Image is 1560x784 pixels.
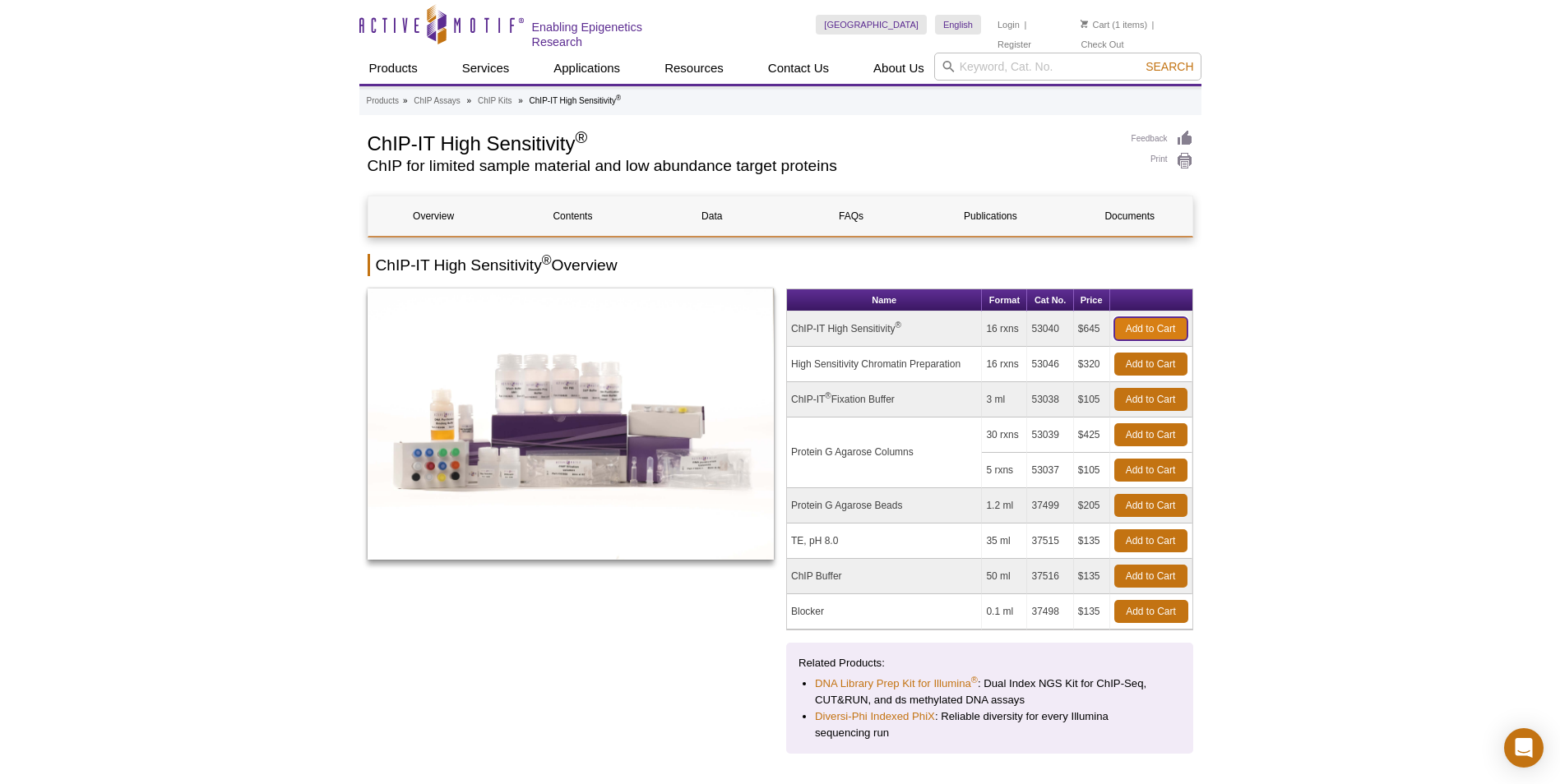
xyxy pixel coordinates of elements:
[934,53,1201,81] input: Keyword, Cat. No.
[1074,488,1110,523] td: $205
[815,676,978,692] a: DNA Library Prep Kit for Illumina®
[982,488,1027,523] td: 1.2 ml
[785,196,916,236] a: FAQs
[403,96,408,105] li: »
[368,196,499,236] a: Overview
[1027,311,1073,347] td: 53040
[1146,60,1193,73] span: Search
[998,39,1031,50] a: Register
[1114,600,1188,623] a: Add to Cart
[532,20,696,49] h2: Enabling Epigenetics Research
[1074,311,1110,347] td: $645
[816,15,927,35] a: [GEOGRAPHIC_DATA]
[1114,388,1187,411] a: Add to Cart
[616,93,621,101] sup: ®
[815,676,1164,708] li: : Dual Index NGS Kit for ChIP-Seq, CUT&RUN, and ds methylated DNA assays
[1114,459,1187,482] a: Add to Cart
[507,196,638,236] a: Contents
[1027,417,1073,453] td: 53039
[359,53,428,84] a: Products
[1074,382,1110,417] td: $105
[1132,130,1193,148] a: Feedback
[863,53,934,84] a: About Us
[758,53,839,84] a: Contact Us
[1074,417,1110,453] td: $425
[1027,559,1073,594] td: 37516
[787,559,982,594] td: ChIP Buffer
[982,453,1027,488] td: 5 rxns
[1027,594,1073,630] td: 37498
[1114,353,1187,376] a: Add to Cart
[467,96,472,105] li: »
[935,15,981,35] a: English
[1027,347,1073,382] td: 53046
[982,382,1027,417] td: 3 ml
[655,53,734,84] a: Resources
[787,417,982,488] td: Protein G Agarose Columns
[982,347,1027,382] td: 16 rxns
[1027,488,1073,523] td: 37499
[452,53,520,84] a: Services
[1074,594,1110,630] td: $135
[1074,453,1110,488] td: $105
[478,94,512,108] a: ChIP Kits
[787,594,982,630] td: Blocker
[1074,289,1110,311] th: Price
[1114,317,1187,340] a: Add to Cart
[998,19,1020,30] a: Login
[787,382,982,417] td: ChIP-IT Fixation Buffer
[1064,196,1195,236] a: Documents
[518,96,523,105] li: »
[1027,523,1073,559] td: 37515
[646,196,777,236] a: Data
[799,655,1181,671] p: Related Products:
[542,253,552,267] sup: ®
[1027,453,1073,488] td: 53037
[544,53,630,84] a: Applications
[825,391,831,400] sup: ®
[982,523,1027,559] td: 35 ml
[1114,565,1187,588] a: Add to Cart
[982,559,1027,594] td: 50 ml
[368,159,1115,173] h2: ChIP for limited sample material and low abundance target proteins
[896,321,901,330] sup: ®
[982,594,1027,630] td: 0.1 ml
[1114,529,1187,552] a: Add to Cart
[414,94,461,108] a: ChIP Assays
[982,311,1027,347] td: 16 rxns
[1081,39,1123,50] a: Check Out
[815,708,935,725] a: Diversi-Phi Indexed PhiX
[1074,559,1110,594] td: $135
[787,289,982,311] th: Name
[368,254,1193,276] h2: ChIP-IT High Sensitivity Overview
[1027,289,1073,311] th: Cat No.
[1024,15,1026,35] li: |
[1027,382,1073,417] td: 53038
[1081,19,1109,30] a: Cart
[1114,423,1187,446] a: Add to Cart
[1152,15,1155,35] li: |
[367,94,399,108] a: Products
[971,675,978,685] sup: ®
[982,417,1027,453] td: 30 rxns
[1114,494,1187,517] a: Add to Cart
[530,96,622,105] li: ChIP-IT High Sensitivity
[787,488,982,523] td: Protein G Agarose Beads
[368,130,1115,154] h1: ChIP-IT High Sensitivity
[1074,347,1110,382] td: $320
[925,196,1056,236] a: Publications
[1141,59,1198,74] button: Search
[1132,152,1193,170] a: Print
[1504,728,1544,768] div: Open Intercom Messenger
[982,289,1027,311] th: Format
[1081,20,1088,28] img: Your Cart
[575,128,587,146] sup: ®
[815,708,1164,741] li: : Reliable diversity for every Illumina sequencing run
[1074,523,1110,559] td: $135
[368,288,775,560] img: ChIP-IT High Sensitivity Kit
[1081,15,1147,35] li: (1 items)
[787,347,982,382] td: High Sensitivity Chromatin Preparation
[787,311,982,347] td: ChIP-IT High Sensitivity
[787,523,982,559] td: TE, pH 8.0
